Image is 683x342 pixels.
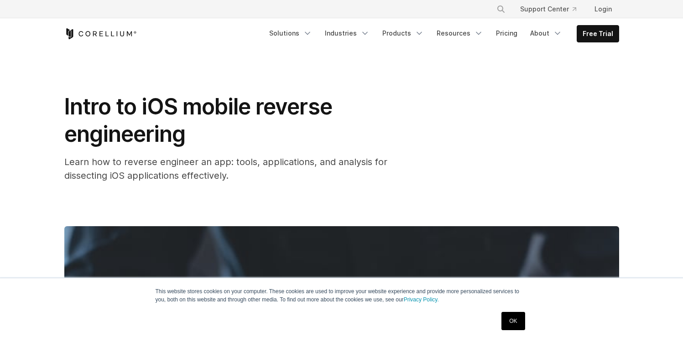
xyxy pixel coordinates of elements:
[377,25,429,41] a: Products
[264,25,318,41] a: Solutions
[513,1,584,17] a: Support Center
[525,25,568,41] a: About
[485,1,619,17] div: Navigation Menu
[404,296,439,303] a: Privacy Policy.
[587,1,619,17] a: Login
[490,25,523,41] a: Pricing
[493,1,509,17] button: Search
[156,287,528,304] p: This website stores cookies on your computer. These cookies are used to improve your website expe...
[577,26,619,42] a: Free Trial
[64,28,137,39] a: Corellium Home
[501,312,525,330] a: OK
[319,25,375,41] a: Industries
[431,25,489,41] a: Resources
[64,156,387,181] span: Learn how to reverse engineer an app: tools, applications, and analysis for dissecting iOS applic...
[264,25,619,42] div: Navigation Menu
[64,93,332,147] span: Intro to iOS mobile reverse engineering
